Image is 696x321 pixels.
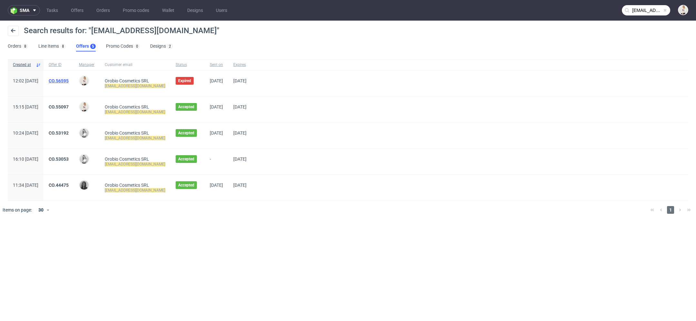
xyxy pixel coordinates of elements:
[80,155,89,164] img: Dominika Herszel
[24,26,219,35] span: Search results for: "[EMAIL_ADDRESS][DOMAIN_NAME]"
[8,5,40,15] button: sma
[210,156,223,167] span: -
[80,102,89,111] img: Mari Fok
[233,78,247,83] span: [DATE]
[3,207,32,213] span: Items on page:
[233,183,247,188] span: [DATE]
[67,5,87,15] a: Offers
[105,188,165,193] mark: [EMAIL_ADDRESS][DOMAIN_NAME]
[119,5,153,15] a: Promo codes
[13,156,38,162] span: 16:10 [DATE]
[679,5,688,14] img: Mari Fok
[8,41,28,52] a: Orders8
[38,41,66,52] a: Line Items8
[178,156,194,162] span: Accepted
[62,44,64,49] div: 8
[92,5,114,15] a: Orders
[210,130,223,136] span: [DATE]
[49,156,69,162] a: CO.53053
[183,5,207,15] a: Designs
[105,110,165,114] mark: [EMAIL_ADDRESS][DOMAIN_NAME]
[233,62,247,68] span: Expires
[105,130,149,136] a: Orobio Cosmetics SRL
[150,41,173,52] a: Designs2
[11,7,20,14] img: logo
[667,206,674,214] span: 1
[80,128,89,137] img: Dominika Herszel
[178,183,194,188] span: Accepted
[210,78,223,83] span: [DATE]
[233,156,247,162] span: [DATE]
[80,76,89,85] img: Mari Fok
[49,62,69,68] span: Offer ID
[80,181,89,190] img: Mª Alicia Marín Pino
[20,8,29,13] span: sma
[105,136,165,140] mark: [EMAIL_ADDRESS][DOMAIN_NAME]
[43,5,62,15] a: Tasks
[92,44,94,49] div: 5
[105,84,165,88] mark: [EMAIL_ADDRESS][DOMAIN_NAME]
[178,104,194,109] span: Accepted
[178,130,194,136] span: Accepted
[49,130,69,136] a: CO.53192
[178,78,191,83] span: Expired
[106,41,140,52] a: Promo Codes0
[13,183,38,188] span: 11:34 [DATE]
[13,78,38,83] span: 12:02 [DATE]
[105,183,149,188] a: Orobio Cosmetics SRL
[233,130,247,136] span: [DATE]
[13,62,33,68] span: Created at
[158,5,178,15] a: Wallet
[49,183,69,188] a: CO.44475
[49,78,69,83] a: CO.56595
[233,104,247,109] span: [DATE]
[49,104,69,109] a: CO.55097
[105,162,165,166] mark: [EMAIL_ADDRESS][DOMAIN_NAME]
[136,44,138,49] div: 0
[13,130,38,136] span: 10:24 [DATE]
[176,62,199,68] span: Status
[76,41,96,52] a: Offers5
[105,156,149,162] a: Orobio Cosmetics SRL
[210,183,223,188] span: [DATE]
[169,44,171,49] div: 2
[212,5,231,15] a: Users
[105,104,149,109] a: Orobio Cosmetics SRL
[34,205,46,214] div: 30
[79,62,94,68] span: Manager
[24,44,26,49] div: 8
[105,62,165,68] span: Customer email
[105,78,149,83] a: Orobio Cosmetics SRL
[13,104,38,109] span: 15:15 [DATE]
[210,104,223,109] span: [DATE]
[210,62,223,68] span: Sent on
